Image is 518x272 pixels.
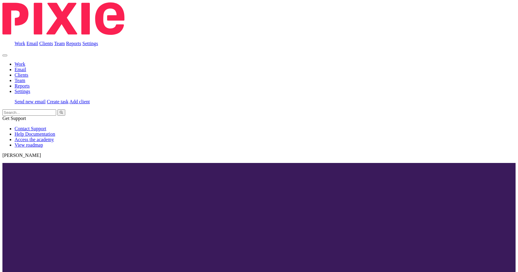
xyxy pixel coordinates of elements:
[2,116,26,121] span: Get Support
[66,41,81,46] a: Reports
[15,72,28,78] a: Clients
[15,137,54,142] a: Access the academy
[47,99,69,104] a: Create task
[15,61,25,67] a: Work
[39,41,53,46] a: Clients
[15,67,26,72] a: Email
[15,142,43,148] a: View roadmap
[15,126,46,131] a: Contact Support
[2,2,124,35] img: Pixie
[83,41,98,46] a: Settings
[2,153,516,158] p: [PERSON_NAME]
[2,109,56,116] input: Search
[57,109,65,116] button: Search
[15,131,55,137] a: Help Documentation
[15,41,25,46] a: Work
[15,78,25,83] a: Team
[15,89,30,94] a: Settings
[69,99,90,104] a: Add client
[26,41,38,46] a: Email
[54,41,65,46] a: Team
[15,99,46,104] a: Send new email
[15,83,30,88] a: Reports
